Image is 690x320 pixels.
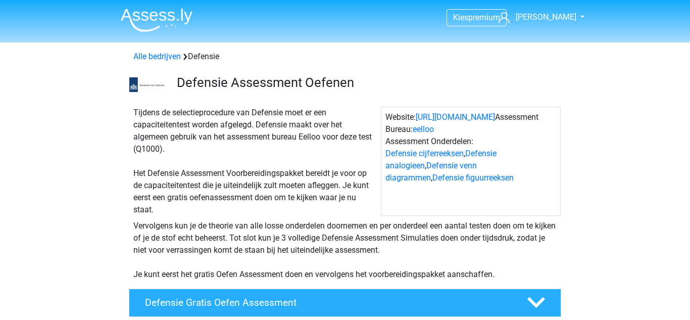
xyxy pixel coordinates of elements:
[416,112,495,122] a: [URL][DOMAIN_NAME]
[447,11,506,24] a: Kiespremium
[133,52,181,61] a: Alle bedrijven
[177,75,553,90] h3: Defensie Assessment Oefenen
[125,289,565,317] a: Defensie Gratis Oefen Assessment
[495,11,577,23] a: [PERSON_NAME]
[385,149,497,170] a: Defensie analogieen
[385,149,464,158] a: Defensie cijferreeksen
[381,107,561,216] div: Website: Assessment Bureau: Assessment Onderdelen: , , ,
[385,161,477,182] a: Defensie venn diagrammen
[129,51,561,63] div: Defensie
[516,12,576,22] span: [PERSON_NAME]
[129,107,381,216] div: Tijdens de selectieprocedure van Defensie moet er een capaciteitentest worden afgelegd. Defensie ...
[413,124,434,134] a: eelloo
[145,297,511,308] h4: Defensie Gratis Oefen Assessment
[129,220,561,281] div: Vervolgens kun je de theorie van alle losse onderdelen doornemen en per onderdeel een aantal test...
[453,13,468,22] span: Kies
[432,173,514,182] a: Defensie figuurreeksen
[468,13,500,22] span: premium
[121,8,192,32] img: Assessly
